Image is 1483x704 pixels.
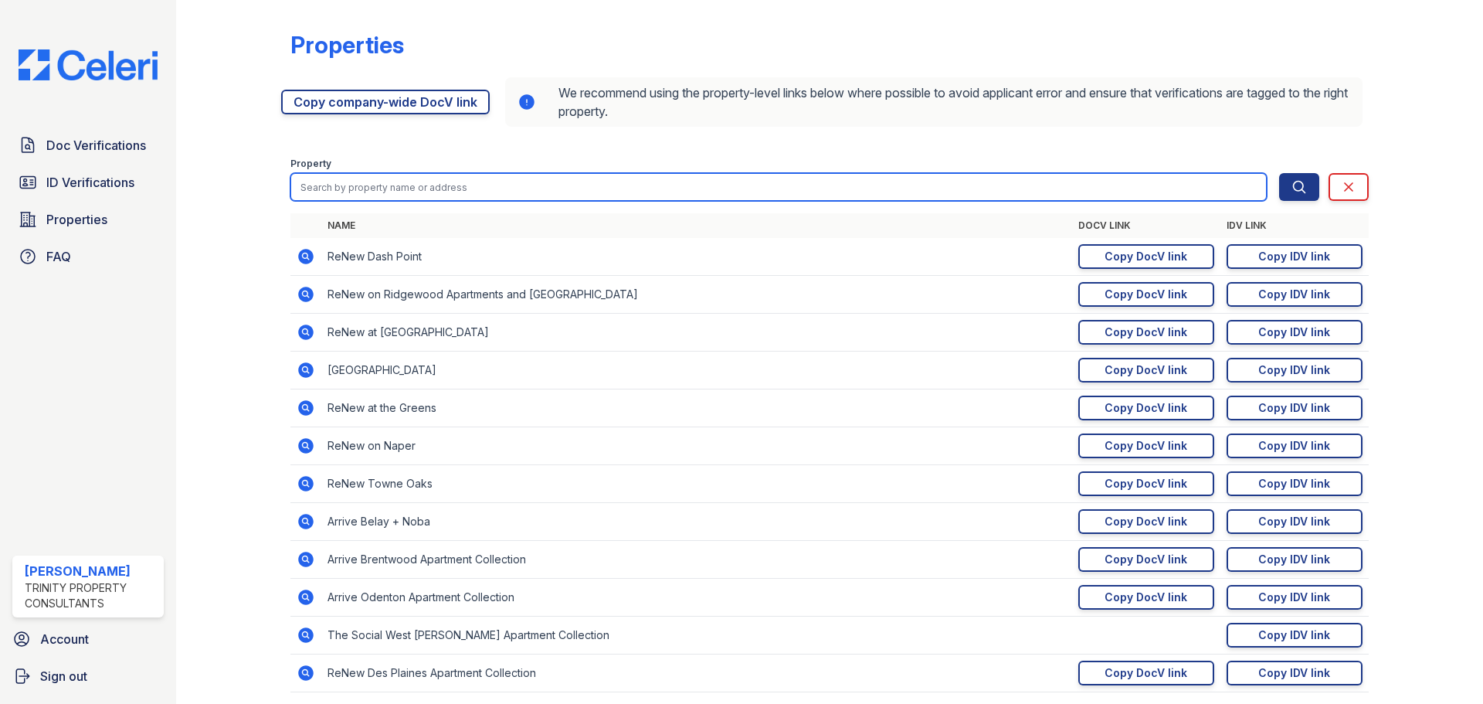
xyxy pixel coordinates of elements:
[321,238,1072,276] td: ReNew Dash Point
[1227,282,1363,307] a: Copy IDV link
[1078,244,1214,269] a: Copy DocV link
[1105,400,1187,416] div: Copy DocV link
[321,541,1072,579] td: Arrive Brentwood Apartment Collection
[6,624,170,655] a: Account
[1258,287,1330,302] div: Copy IDV link
[1078,547,1214,572] a: Copy DocV link
[321,617,1072,655] td: The Social West [PERSON_NAME] Apartment Collection
[1078,434,1214,458] a: Copy DocV link
[1227,471,1363,496] a: Copy IDV link
[1227,623,1363,648] a: Copy IDV link
[1227,585,1363,610] a: Copy IDV link
[40,667,87,685] span: Sign out
[321,427,1072,465] td: ReNew on Naper
[321,352,1072,389] td: [GEOGRAPHIC_DATA]
[1105,325,1187,340] div: Copy DocV link
[1105,590,1187,605] div: Copy DocV link
[12,130,164,161] a: Doc Verifications
[1227,320,1363,345] a: Copy IDV link
[321,389,1072,427] td: ReNew at the Greens
[25,562,158,580] div: [PERSON_NAME]
[1105,552,1187,567] div: Copy DocV link
[290,173,1267,201] input: Search by property name or address
[1078,585,1214,610] a: Copy DocV link
[1227,509,1363,534] a: Copy IDV link
[46,136,146,155] span: Doc Verifications
[1258,514,1330,529] div: Copy IDV link
[46,247,71,266] span: FAQ
[1072,213,1220,238] th: DocV Link
[1105,249,1187,264] div: Copy DocV link
[1105,362,1187,378] div: Copy DocV link
[1220,213,1369,238] th: IDV Link
[321,314,1072,352] td: ReNew at [GEOGRAPHIC_DATA]
[1105,476,1187,491] div: Copy DocV link
[290,31,404,59] div: Properties
[321,655,1072,692] td: ReNew Des Plaines Apartment Collection
[321,276,1072,314] td: ReNew on Ridgewood Apartments and [GEOGRAPHIC_DATA]
[1258,249,1330,264] div: Copy IDV link
[1105,438,1187,454] div: Copy DocV link
[1258,400,1330,416] div: Copy IDV link
[321,213,1072,238] th: Name
[1078,396,1214,420] a: Copy DocV link
[1078,661,1214,685] a: Copy DocV link
[1105,287,1187,302] div: Copy DocV link
[1258,627,1330,643] div: Copy IDV link
[1105,665,1187,681] div: Copy DocV link
[1258,362,1330,378] div: Copy IDV link
[1078,358,1214,383] a: Copy DocV link
[1078,509,1214,534] a: Copy DocV link
[321,503,1072,541] td: Arrive Belay + Noba
[1078,282,1214,307] a: Copy DocV link
[1227,244,1363,269] a: Copy IDV link
[6,661,170,692] a: Sign out
[505,77,1363,127] div: We recommend using the property-level links below where possible to avoid applicant error and ens...
[1258,438,1330,454] div: Copy IDV link
[321,465,1072,503] td: ReNew Towne Oaks
[1258,476,1330,491] div: Copy IDV link
[46,210,107,229] span: Properties
[1227,396,1363,420] a: Copy IDV link
[1078,320,1214,345] a: Copy DocV link
[1078,471,1214,496] a: Copy DocV link
[25,580,158,611] div: Trinity Property Consultants
[1258,665,1330,681] div: Copy IDV link
[12,204,164,235] a: Properties
[1227,358,1363,383] a: Copy IDV link
[281,90,490,114] a: Copy company-wide DocV link
[6,49,170,80] img: CE_Logo_Blue-a8612792a0a2168367f1c8372b55b34899dd931a85d93a1a3d3e32e68fde9ad4.png
[290,158,331,170] label: Property
[1258,325,1330,340] div: Copy IDV link
[1258,552,1330,567] div: Copy IDV link
[1227,661,1363,685] a: Copy IDV link
[12,167,164,198] a: ID Verifications
[321,579,1072,617] td: Arrive Odenton Apartment Collection
[1258,590,1330,605] div: Copy IDV link
[1227,547,1363,572] a: Copy IDV link
[46,173,134,192] span: ID Verifications
[1105,514,1187,529] div: Copy DocV link
[40,630,89,648] span: Account
[1227,434,1363,458] a: Copy IDV link
[12,241,164,272] a: FAQ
